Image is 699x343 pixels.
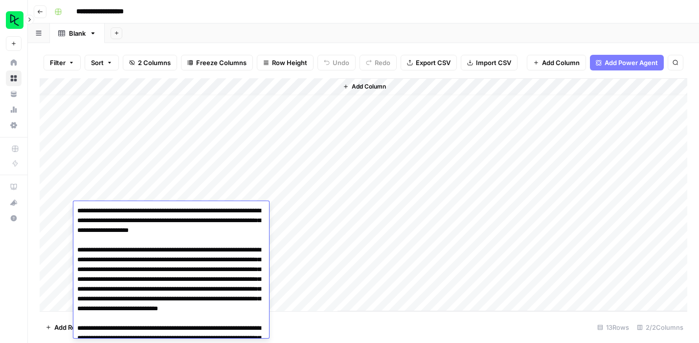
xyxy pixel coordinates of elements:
[527,55,586,70] button: Add Column
[257,55,314,70] button: Row Height
[375,58,390,68] span: Redo
[6,195,21,210] div: What's new?
[6,117,22,133] a: Settings
[542,58,580,68] span: Add Column
[181,55,253,70] button: Freeze Columns
[6,179,22,195] a: AirOps Academy
[123,55,177,70] button: 2 Columns
[196,58,247,68] span: Freeze Columns
[476,58,511,68] span: Import CSV
[40,320,87,335] button: Add Row
[6,102,22,117] a: Usage
[85,55,119,70] button: Sort
[69,28,86,38] div: Blank
[317,55,356,70] button: Undo
[138,58,171,68] span: 2 Columns
[6,11,23,29] img: DataCamp Logo
[333,58,349,68] span: Undo
[339,80,390,93] button: Add Column
[6,195,22,210] button: What's new?
[360,55,397,70] button: Redo
[590,55,664,70] button: Add Power Agent
[6,8,22,32] button: Workspace: DataCamp
[272,58,307,68] span: Row Height
[44,55,81,70] button: Filter
[461,55,518,70] button: Import CSV
[416,58,451,68] span: Export CSV
[6,55,22,70] a: Home
[593,320,633,335] div: 13 Rows
[54,322,81,332] span: Add Row
[50,23,105,43] a: Blank
[401,55,457,70] button: Export CSV
[91,58,104,68] span: Sort
[633,320,687,335] div: 2/2 Columns
[6,70,22,86] a: Browse
[352,82,386,91] span: Add Column
[6,210,22,226] button: Help + Support
[605,58,658,68] span: Add Power Agent
[50,58,66,68] span: Filter
[6,86,22,102] a: Your Data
